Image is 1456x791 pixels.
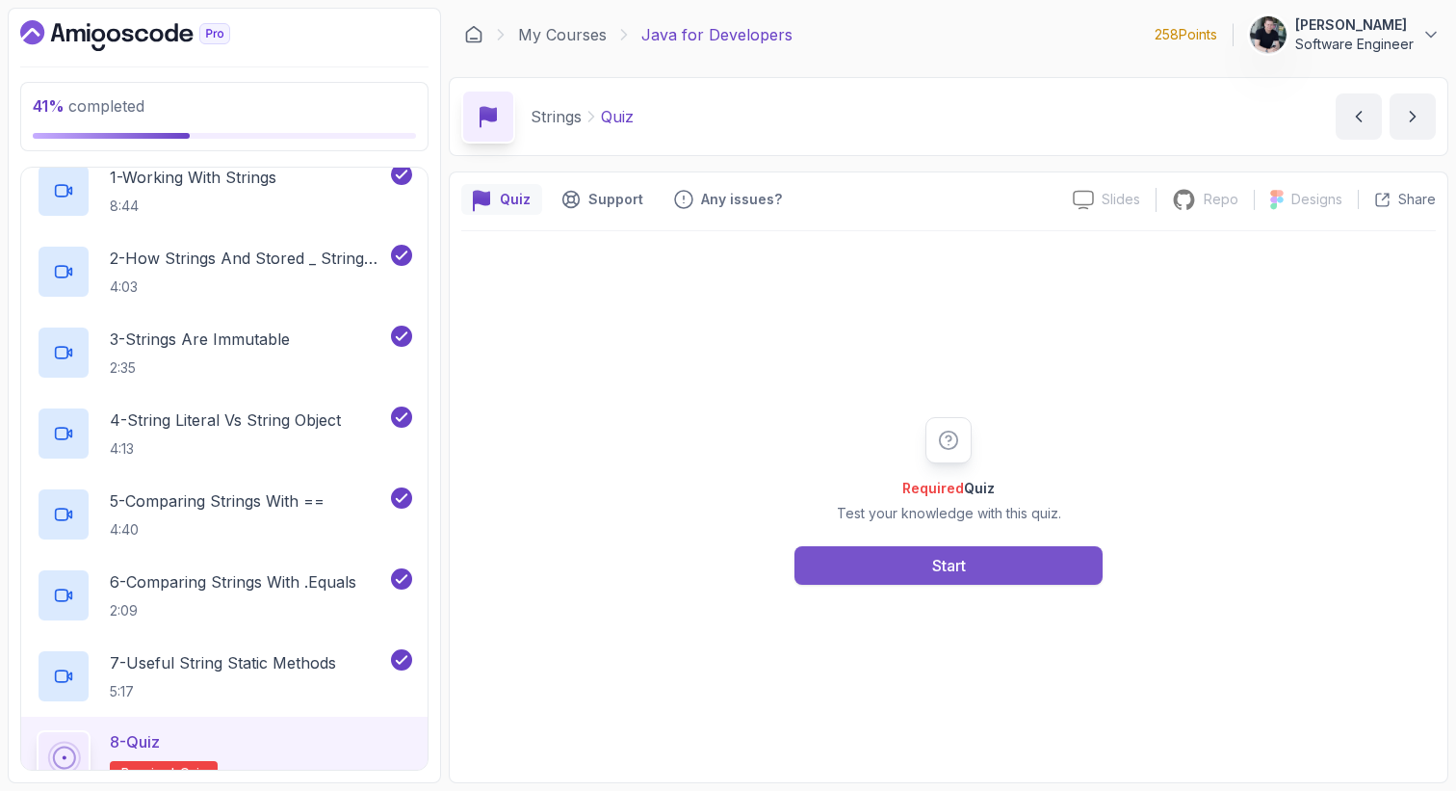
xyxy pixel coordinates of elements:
button: 4-String Literal Vs String Object4:13 [37,407,412,461]
button: 7-Useful String Static Methods5:17 [37,649,412,703]
p: 2:09 [110,601,356,620]
button: 1-Working With Strings8:44 [37,164,412,218]
button: user profile image[PERSON_NAME]Software Engineer [1249,15,1441,54]
p: 4:40 [110,520,325,540]
button: Share [1358,190,1436,209]
p: 8:44 [110,197,276,216]
span: Required [902,480,964,496]
img: user profile image [1250,16,1287,53]
p: 5:17 [110,682,336,701]
p: Test your knowledge with this quiz. [837,504,1061,523]
p: 1 - Working With Strings [110,166,276,189]
p: 4:13 [110,439,341,459]
div: Start [932,554,966,577]
button: next content [1390,93,1436,140]
p: Software Engineer [1295,35,1414,54]
p: 2:35 [110,358,290,378]
a: Dashboard [464,25,483,44]
p: Quiz [601,105,634,128]
p: Slides [1102,190,1140,209]
span: Required- [121,765,180,780]
p: 4 - String Literal Vs String Object [110,409,341,432]
p: 5 - Comparing Strings With == [110,489,325,513]
a: Dashboard [20,20,274,51]
p: Any issues? [701,190,782,209]
button: previous content [1336,93,1382,140]
h2: Quiz [837,479,1061,498]
p: 3 - Strings Are Immutable [110,328,290,351]
button: Start [794,546,1103,585]
button: Feedback button [663,184,793,215]
p: 2 - How Strings And Stored _ String Pool [110,247,387,270]
button: 2-How Strings And Stored _ String Pool4:03 [37,245,412,299]
p: Quiz [500,190,531,209]
span: quiz [180,765,206,780]
button: 8-QuizRequired-quiz [37,730,412,784]
p: Share [1398,190,1436,209]
span: completed [33,96,144,116]
button: Support button [550,184,655,215]
p: Strings [531,105,582,128]
button: 5-Comparing Strings With ==4:40 [37,488,412,541]
p: 7 - Useful String Static Methods [110,651,336,674]
p: Support [588,190,643,209]
p: [PERSON_NAME] [1295,15,1414,35]
p: Java for Developers [641,23,793,46]
button: 6-Comparing Strings With .Equals2:09 [37,568,412,622]
button: quiz button [461,184,542,215]
p: 258 Points [1155,25,1217,44]
span: 41 % [33,96,65,116]
button: 3-Strings Are Immutable2:35 [37,326,412,380]
p: 4:03 [110,277,387,297]
p: 8 - Quiz [110,730,160,753]
p: Repo [1204,190,1238,209]
p: Designs [1291,190,1342,209]
p: 6 - Comparing Strings With .Equals [110,570,356,593]
a: My Courses [518,23,607,46]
